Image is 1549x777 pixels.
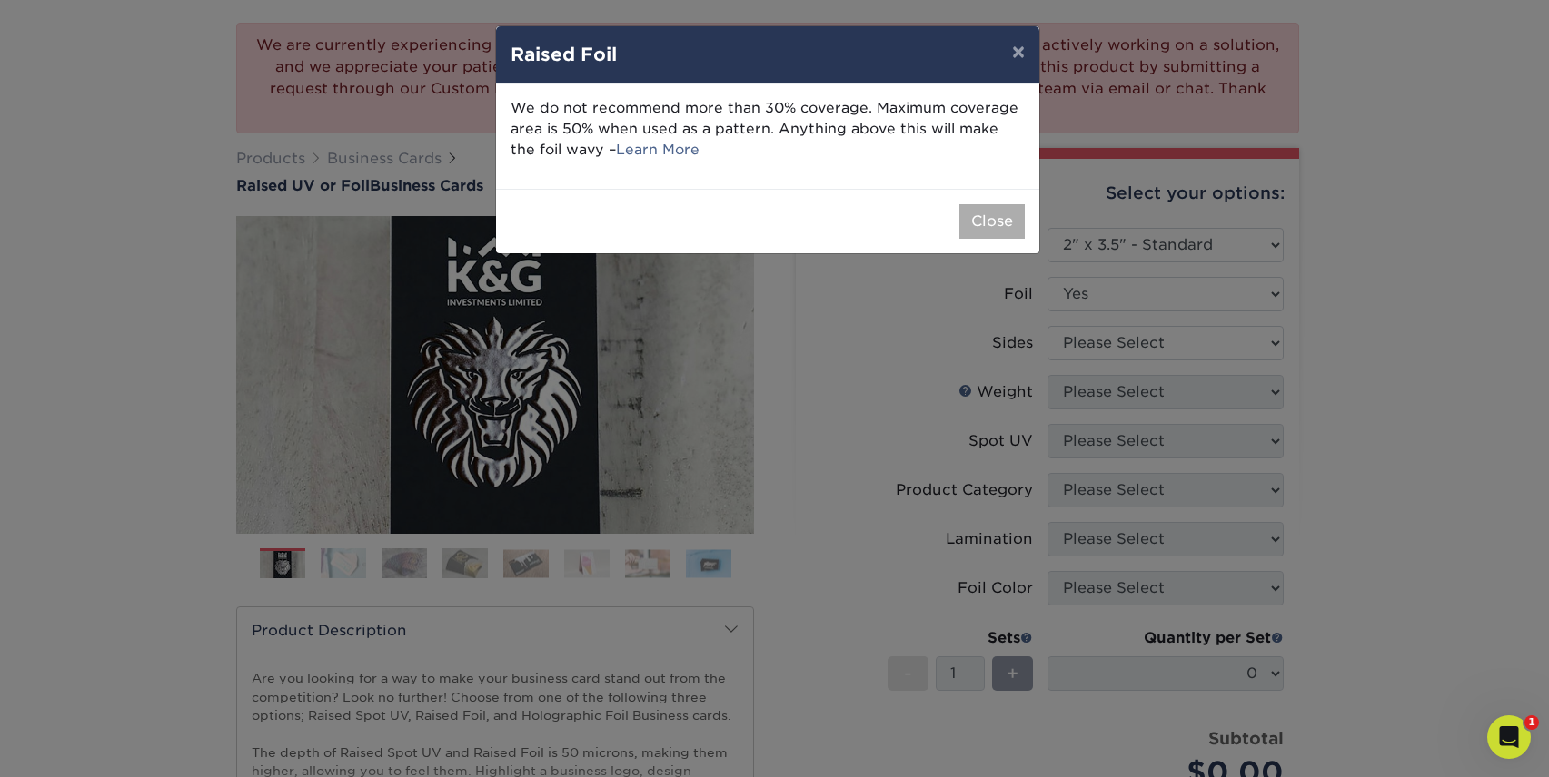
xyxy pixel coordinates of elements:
h4: Raised Foil [511,41,1025,68]
a: Learn More [616,141,700,158]
span: 1 [1524,715,1539,730]
button: × [998,26,1039,77]
p: We do not recommend more than 30% coverage. Maximum coverage area is 50% when used as a pattern. ... [511,98,1025,160]
button: Close [959,204,1025,239]
iframe: Intercom live chat [1487,715,1531,759]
